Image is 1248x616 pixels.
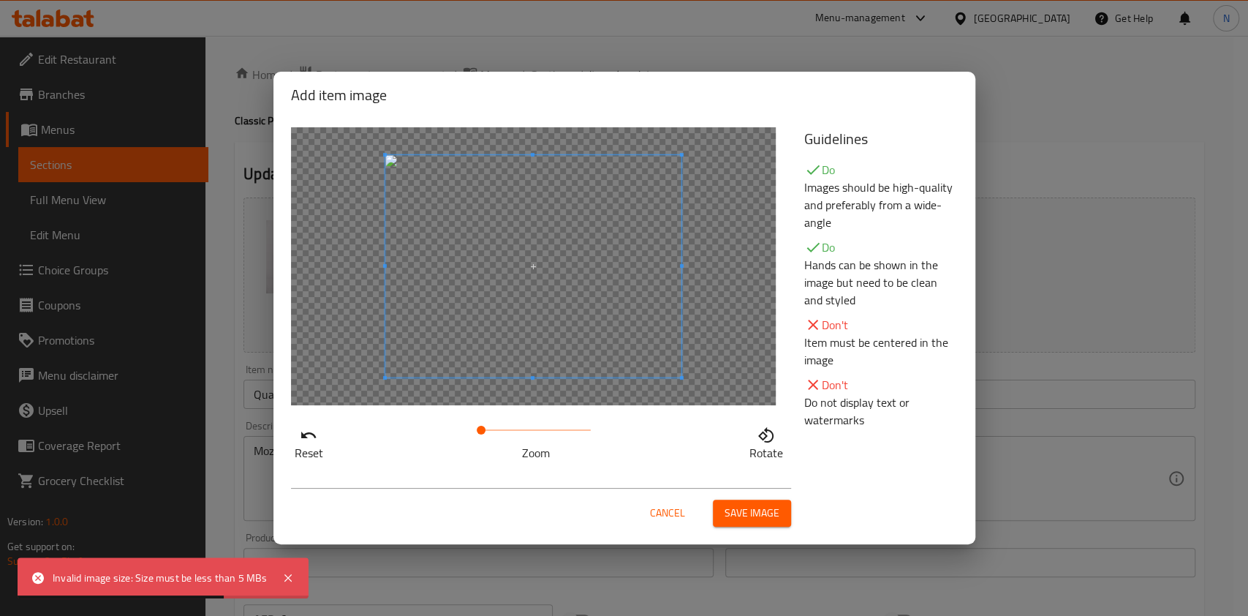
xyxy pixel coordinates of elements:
[804,179,958,231] p: Images should be high-quality and preferably from a wide-angle
[804,376,958,394] p: Don't
[804,127,958,151] h5: Guidelines
[644,500,691,527] button: Cancel
[804,238,958,256] p: Do
[749,444,783,462] p: Rotate
[804,316,958,334] p: Don't
[291,423,327,459] button: Reset
[804,394,958,429] p: Do not display text or watermarks
[53,570,268,586] div: Invalid image size: Size must be less than 5 MBs
[291,83,958,107] h2: Add item image
[295,444,323,462] p: Reset
[481,444,591,462] p: Zoom
[746,423,787,459] button: Rotate
[804,256,958,309] p: Hands can be shown in the image but need to be clean and styled
[804,334,958,369] p: Item must be centered in the image
[804,161,958,179] p: Do
[713,500,791,527] button: Save image
[650,504,685,522] span: Cancel
[725,504,779,522] span: Save image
